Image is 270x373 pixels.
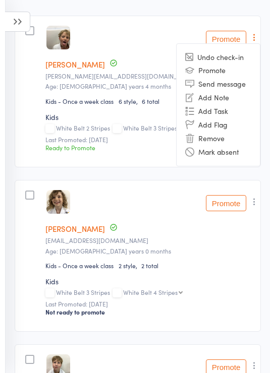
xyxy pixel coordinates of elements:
li: Send message [177,77,260,91]
button: Promote [206,195,246,211]
li: Remove [177,132,260,145]
small: Georgimarie@icloud.com [45,73,254,80]
img: image1745303290.png [46,26,70,49]
li: Add Flag [177,118,260,132]
small: sacha.mimram.14@gmail.com [45,237,254,244]
li: Promote [177,64,260,77]
li: Mark absent [177,145,260,159]
a: [PERSON_NAME] [45,59,105,70]
span: 6 total [142,97,159,105]
div: Kids - Once a week class [45,97,114,105]
small: Last Promoted: [DATE] [45,136,254,143]
span: Age: [DEMOGRAPHIC_DATA] years 0 months [45,246,171,255]
div: White Belt 3 Stripes [123,125,177,131]
span: 6 style [119,97,142,105]
div: Ready to Promote [45,143,254,152]
li: Undo check-in [177,51,260,64]
div: White Belt 3 Stripes [45,289,254,297]
div: Not ready to promote [45,308,254,316]
span: 2 style [119,261,141,270]
span: 2 total [141,261,158,270]
div: White Belt 4 Stripes [123,289,178,295]
a: [PERSON_NAME] [45,223,105,234]
li: Add Task [177,104,260,118]
span: Age: [DEMOGRAPHIC_DATA] years 4 months [45,82,171,90]
img: image1741582573.png [46,190,70,214]
div: White Belt 2 Stripes [45,125,254,133]
button: Promote [206,31,246,47]
li: Add Note [177,91,260,104]
div: Kids [45,276,254,286]
div: Kids [45,112,254,122]
small: Last Promoted: [DATE] [45,300,254,307]
div: Kids - Once a week class [45,261,114,270]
